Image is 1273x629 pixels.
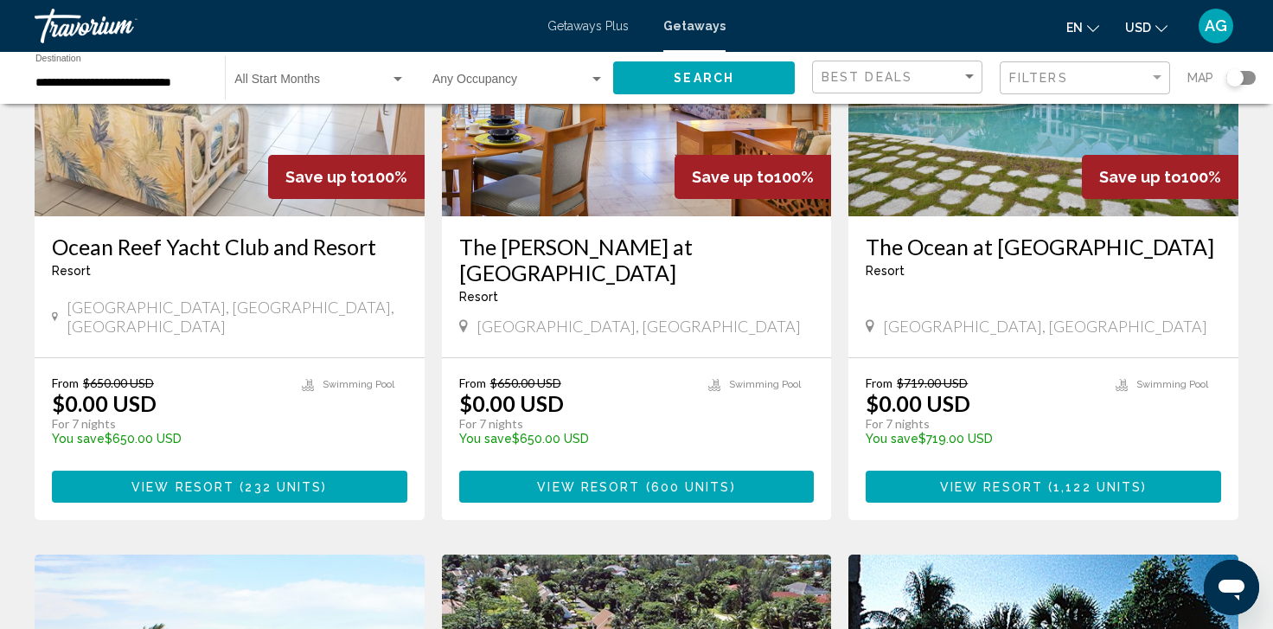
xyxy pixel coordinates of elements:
span: 232 units [245,480,322,494]
span: From [866,375,892,390]
span: View Resort [537,480,640,494]
span: $719.00 USD [897,375,968,390]
button: User Menu [1193,8,1238,44]
a: Ocean Reef Yacht Club and Resort [52,234,407,260]
button: Change currency [1125,15,1167,40]
span: $650.00 USD [83,375,154,390]
span: ( ) [640,480,735,494]
span: Search [674,72,734,86]
iframe: Button to launch messaging window [1204,560,1259,615]
p: For 7 nights [459,416,692,432]
span: ( ) [234,480,327,494]
div: 100% [1082,155,1238,199]
span: 1,122 units [1053,480,1142,494]
p: $650.00 USD [459,432,692,446]
span: View Resort [940,480,1043,494]
span: View Resort [131,480,234,494]
p: $650.00 USD [52,432,285,446]
span: From [459,375,486,390]
p: $0.00 USD [52,390,157,416]
span: Save up to [285,168,368,186]
button: Change language [1066,15,1099,40]
span: Swimming Pool [729,379,801,390]
span: USD [1125,21,1151,35]
button: Search [613,61,795,93]
button: View Resort(232 units) [52,471,407,503]
a: Getaways Plus [547,19,629,33]
span: Save up to [1099,168,1181,186]
span: [GEOGRAPHIC_DATA], [GEOGRAPHIC_DATA], [GEOGRAPHIC_DATA] [67,298,407,336]
p: $0.00 USD [866,390,970,416]
p: For 7 nights [866,416,1098,432]
span: Swimming Pool [323,379,394,390]
button: View Resort(600 units) [459,471,815,503]
span: You save [866,432,918,446]
p: $0.00 USD [459,390,564,416]
a: Travorium [35,9,530,43]
span: AG [1205,17,1227,35]
span: Resort [866,264,905,278]
span: Map [1187,66,1213,90]
p: For 7 nights [52,416,285,432]
a: The Ocean at [GEOGRAPHIC_DATA] [866,234,1221,260]
span: [GEOGRAPHIC_DATA], [GEOGRAPHIC_DATA] [477,317,801,336]
span: 600 units [651,480,731,494]
span: You save [52,432,105,446]
span: ( ) [1043,480,1147,494]
span: $650.00 USD [490,375,561,390]
a: Getaways [663,19,726,33]
span: Best Deals [822,70,912,84]
a: The [PERSON_NAME] at [GEOGRAPHIC_DATA] [459,234,815,286]
button: View Resort(1,122 units) [866,471,1221,503]
span: Filters [1009,71,1068,85]
span: [GEOGRAPHIC_DATA], [GEOGRAPHIC_DATA] [883,317,1207,336]
span: Save up to [692,168,774,186]
mat-select: Sort by [822,70,977,85]
span: Resort [52,264,91,278]
button: Filter [1000,61,1170,96]
span: You save [459,432,512,446]
span: Resort [459,290,498,304]
div: 100% [268,155,425,199]
div: 100% [675,155,831,199]
span: en [1066,21,1083,35]
span: Swimming Pool [1136,379,1208,390]
span: From [52,375,79,390]
p: $719.00 USD [866,432,1098,446]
